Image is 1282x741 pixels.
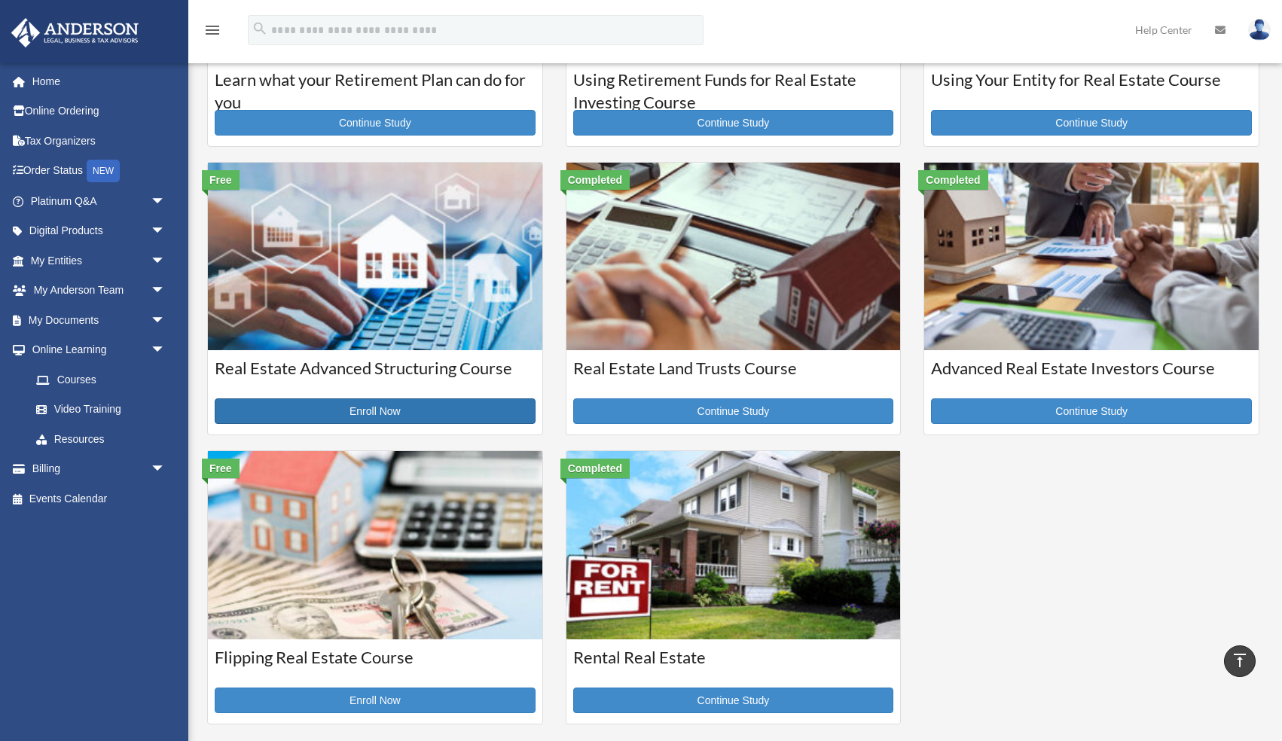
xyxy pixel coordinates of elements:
div: Completed [560,170,630,190]
div: Completed [560,459,630,478]
div: Completed [918,170,987,190]
a: vertical_align_top [1224,645,1256,677]
a: My Documentsarrow_drop_down [11,305,188,335]
h3: Real Estate Advanced Structuring Course [215,357,536,395]
h3: Real Estate Land Trusts Course [573,357,894,395]
img: User Pic [1248,19,1271,41]
a: Continue Study [573,398,894,424]
a: Digital Productsarrow_drop_down [11,216,188,246]
a: Continue Study [931,398,1252,424]
span: arrow_drop_down [151,216,181,247]
span: arrow_drop_down [151,305,181,336]
a: Courses [21,364,181,395]
h3: Flipping Real Estate Course [215,646,536,684]
img: Anderson Advisors Platinum Portal [7,18,143,47]
a: Online Learningarrow_drop_down [11,335,188,365]
a: Resources [21,424,188,454]
a: Home [11,66,188,96]
a: Continue Study [931,110,1252,136]
a: My Entitiesarrow_drop_down [11,245,188,276]
h3: Rental Real Estate [573,646,894,684]
div: Free [202,459,240,478]
span: arrow_drop_down [151,454,181,485]
a: Continue Study [573,110,894,136]
h3: Using Your Entity for Real Estate Course [931,69,1252,106]
a: My Anderson Teamarrow_drop_down [11,276,188,306]
a: Continue Study [215,110,536,136]
a: Tax Organizers [11,126,188,156]
i: menu [203,21,221,39]
h3: Advanced Real Estate Investors Course [931,357,1252,395]
a: Billingarrow_drop_down [11,454,188,484]
a: Online Ordering [11,96,188,127]
a: Video Training [21,395,188,425]
span: arrow_drop_down [151,276,181,306]
h3: Using Retirement Funds for Real Estate Investing Course [573,69,894,106]
a: Order StatusNEW [11,156,188,187]
span: arrow_drop_down [151,186,181,217]
a: Platinum Q&Aarrow_drop_down [11,186,188,216]
div: NEW [87,160,120,182]
a: Continue Study [573,688,894,713]
a: Enroll Now [215,688,536,713]
span: arrow_drop_down [151,335,181,366]
i: vertical_align_top [1231,651,1249,669]
span: arrow_drop_down [151,245,181,276]
a: menu [203,26,221,39]
a: Enroll Now [215,398,536,424]
i: search [252,20,268,37]
h3: Learn what your Retirement Plan can do for you [215,69,536,106]
a: Events Calendar [11,483,188,514]
div: Free [202,170,240,190]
